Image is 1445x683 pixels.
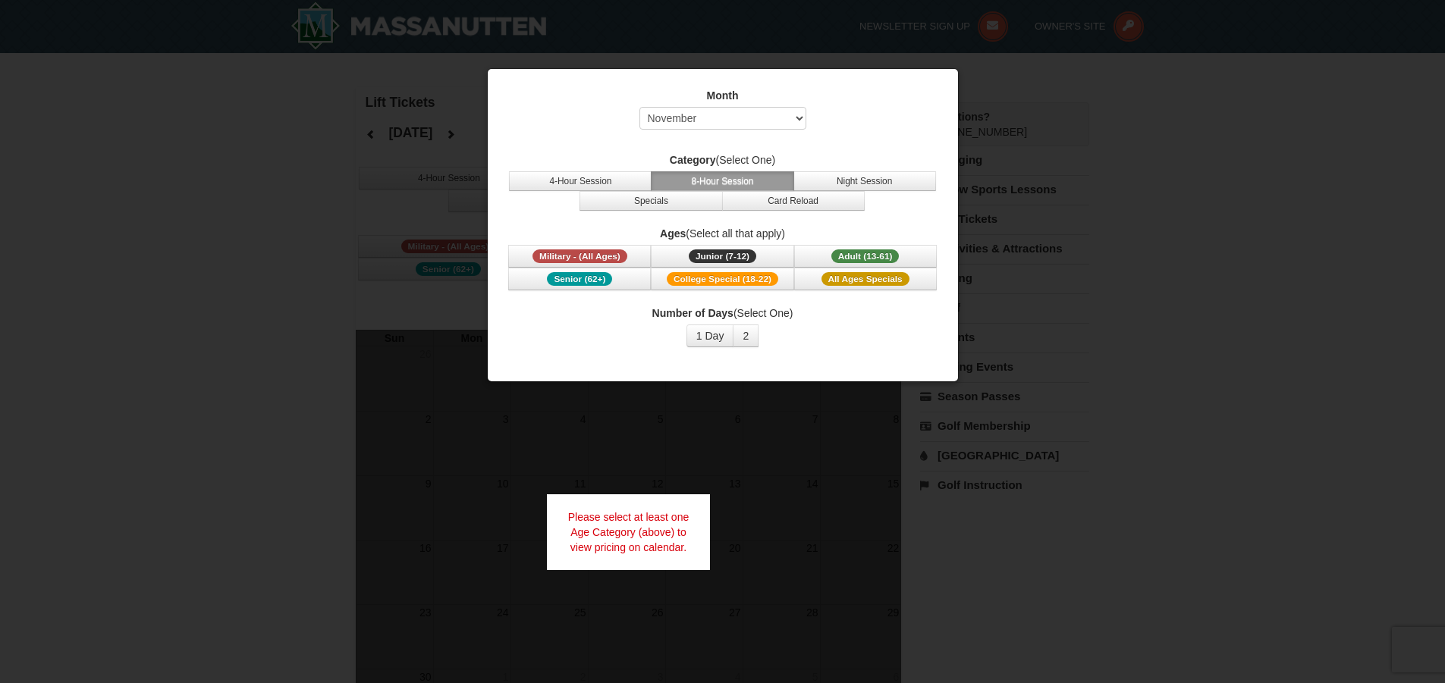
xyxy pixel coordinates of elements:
[508,245,651,268] button: Military - (All Ages)
[794,245,937,268] button: Adult (13-61)
[507,226,939,241] label: (Select all that apply)
[733,324,759,347] button: 2
[507,305,939,321] label: (Select One)
[651,171,793,191] button: 8-Hour Session
[507,152,939,168] label: (Select One)
[821,272,909,286] span: All Ages Specials
[707,89,739,102] strong: Month
[793,171,936,191] button: Night Session
[652,307,733,319] strong: Number of Days
[689,249,756,263] span: Junior (7-12)
[660,227,686,240] strong: Ages
[547,272,612,286] span: Senior (62+)
[794,268,937,290] button: All Ages Specials
[651,245,793,268] button: Junior (7-12)
[831,249,900,263] span: Adult (13-61)
[509,171,652,191] button: 4-Hour Session
[651,268,793,290] button: College Special (18-22)
[686,324,734,347] button: 1 Day
[532,249,627,263] span: Military - (All Ages)
[547,494,711,570] div: Please select at least one Age Category (above) to view pricing on calendar.
[670,154,716,166] strong: Category
[508,268,651,290] button: Senior (62+)
[667,272,778,286] span: College Special (18-22)
[580,191,722,211] button: Specials
[722,191,865,211] button: Card Reload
